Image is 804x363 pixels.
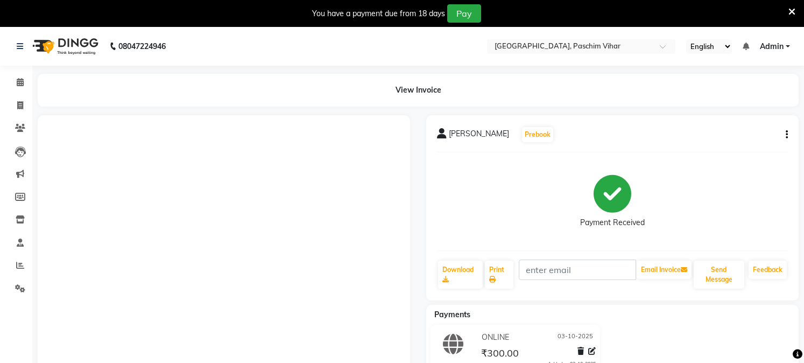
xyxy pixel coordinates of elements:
[749,261,787,279] a: Feedback
[694,261,744,289] button: Send Message
[438,261,483,289] a: Download
[312,8,445,19] div: You have a payment due from 18 days
[27,31,101,61] img: logo
[434,310,470,319] span: Payments
[519,260,636,280] input: enter email
[481,347,519,362] span: ₹300.00
[485,261,514,289] a: Print
[637,261,692,279] button: Email Invoice
[118,31,166,61] b: 08047224946
[522,127,553,142] button: Prebook
[447,4,481,23] button: Pay
[760,41,784,52] span: Admin
[38,74,799,107] div: View Invoice
[558,332,593,343] span: 03-10-2025
[482,332,509,343] span: ONLINE
[449,128,509,143] span: [PERSON_NAME]
[580,217,645,228] div: Payment Received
